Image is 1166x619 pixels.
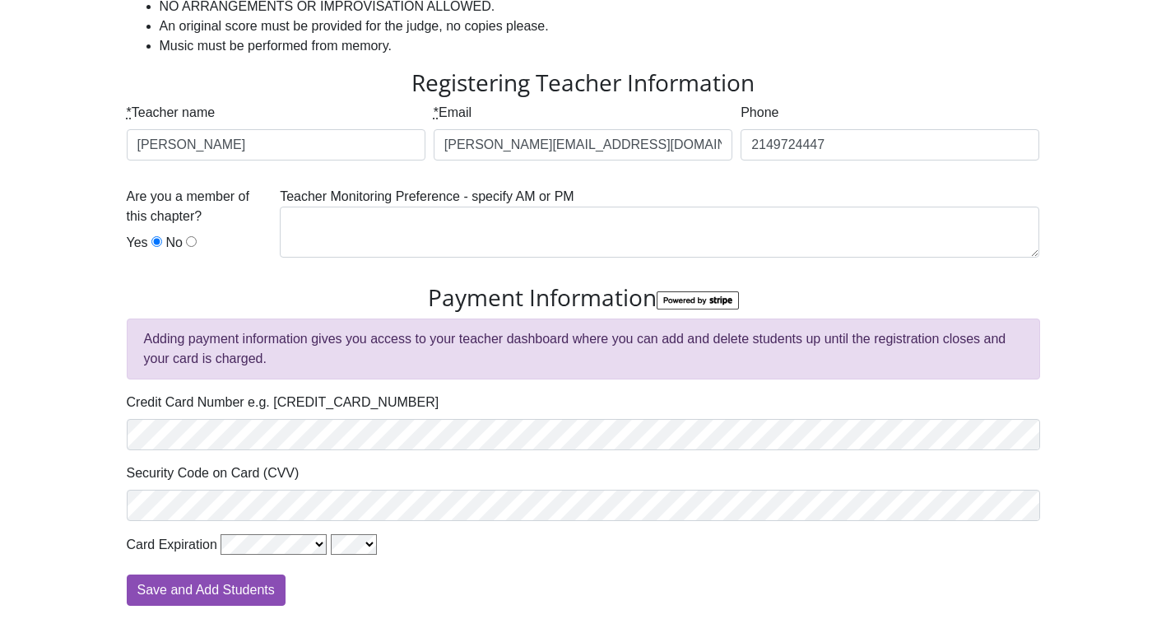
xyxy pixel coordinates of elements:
div: Teacher Monitoring Preference - specify AM or PM [276,187,1043,271]
label: Yes [127,233,148,253]
input: Save and Add Students [127,575,286,606]
label: Credit Card Number e.g. [CREDIT_CARD_NUMBER] [127,393,439,412]
h3: Registering Teacher Information [127,69,1040,97]
img: StripeBadge-6abf274609356fb1c7d224981e4c13d8e07f95b5cc91948bd4e3604f74a73e6b.png [657,291,739,310]
li: An original score must be provided for the judge, no copies please. [160,16,1040,36]
label: Security Code on Card (CVV) [127,463,300,483]
abbr: required [127,105,132,119]
label: Email [434,103,472,123]
label: Phone [741,103,778,123]
h3: Payment Information [127,284,1040,312]
label: Card Expiration [127,535,217,555]
abbr: required [434,105,439,119]
label: Teacher name [127,103,216,123]
label: No [166,233,183,253]
div: Adding payment information gives you access to your teacher dashboard where you can add and delet... [127,319,1040,379]
label: Are you a member of this chapter? [127,187,272,226]
li: Music must be performed from memory. [160,36,1040,56]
